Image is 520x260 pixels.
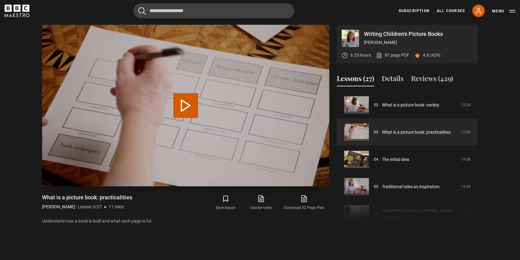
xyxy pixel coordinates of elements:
[78,204,102,210] p: Lesson 3/27
[173,93,198,118] button: Play Lesson What is a picture book: practicalities
[382,73,404,86] button: Details
[350,52,371,58] p: 6.25 hours
[382,129,451,136] a: What is a picture book: practicalities
[244,194,279,212] a: Course notes
[109,204,124,210] p: 11 mins
[437,8,465,14] a: All Courses
[5,5,29,17] svg: BBC Maestro
[382,102,439,108] a: What is a picture book: variety
[208,194,243,212] button: Save lesson
[42,218,329,224] p: Understand how a book is built and what each page is for.
[376,52,409,58] a: 97 page PDF
[138,7,146,15] button: Submit the search query
[337,73,374,86] button: Lessons (27)
[42,25,329,186] video-js: Video Player
[42,204,75,210] p: [PERSON_NAME]
[399,8,429,14] a: Subscription
[364,39,473,46] p: [PERSON_NAME]
[279,194,329,212] a: Download 32 Page Plan
[133,3,294,18] input: Search
[382,184,440,190] a: Traditional tales as inspiration
[492,8,515,14] button: Toggle navigation
[423,52,440,58] p: 4.8 (429)
[411,73,453,86] button: Reviews (429)
[382,156,409,163] a: The initial idea
[42,194,132,201] h1: What is a picture book: practicalities
[364,31,473,37] p: Writing Children's Picture Books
